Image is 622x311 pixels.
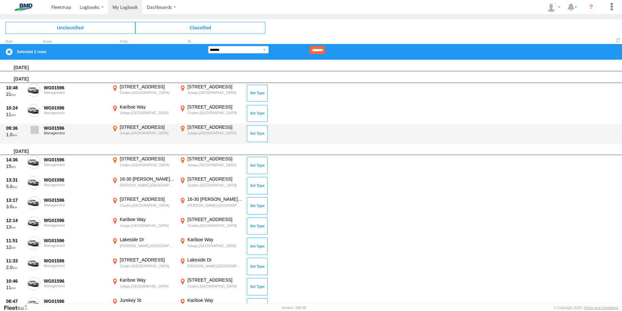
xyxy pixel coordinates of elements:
label: Click to View Event Location [178,196,243,215]
label: Click to View Event Location [178,84,243,103]
div: Julago,[GEOGRAPHIC_DATA] [187,90,242,95]
div: 11 [6,111,24,117]
div: 12:14 [6,217,24,223]
div: 16-30 [PERSON_NAME] Dr [187,196,242,202]
div: [STREET_ADDRESS] [120,156,175,162]
div: WG01596 [44,85,107,91]
div: Lakeside Dr [187,257,242,263]
div: Asset [43,40,108,43]
div: [STREET_ADDRESS] [120,257,175,263]
button: Click to Set [247,278,268,295]
button: Click to Set [247,157,268,174]
button: Click to Set [247,177,268,194]
div: WG01596 [44,105,107,111]
div: [STREET_ADDRESS] [187,124,242,130]
label: Click to View Event Location [178,156,243,175]
label: Click to View Event Location [111,156,176,175]
div: Management [44,223,107,227]
img: bmd-logo.svg [7,4,40,11]
div: [PERSON_NAME],[GEOGRAPHIC_DATA] [187,264,242,268]
div: 10:48 [6,85,24,91]
div: [STREET_ADDRESS] [120,84,175,90]
div: Cluden,[GEOGRAPHIC_DATA] [120,90,175,95]
div: Kariboe Way [187,297,242,303]
div: [STREET_ADDRESS] [187,277,242,283]
div: [STREET_ADDRESS] [120,124,175,130]
div: Julago,[GEOGRAPHIC_DATA] [120,111,175,115]
div: Cluden,[GEOGRAPHIC_DATA] [120,264,175,268]
div: [PERSON_NAME],[GEOGRAPHIC_DATA] [187,203,242,208]
i: ? [586,2,596,12]
div: [STREET_ADDRESS] [187,104,242,110]
label: Click to View Event Location [178,104,243,123]
a: Terms and Conditions [584,306,618,310]
div: Cluden,[GEOGRAPHIC_DATA] [187,183,242,187]
div: [STREET_ADDRESS] [187,156,242,162]
div: WG01596 [44,217,107,223]
div: Management [44,284,107,288]
div: 13 [6,224,24,230]
div: [STREET_ADDRESS] [187,216,242,222]
div: Cluden,[GEOGRAPHIC_DATA] [187,111,242,115]
label: Click to View Event Location [111,196,176,215]
div: 10:24 [6,105,24,111]
div: To [178,40,243,43]
button: Click to Set [247,258,268,275]
div: 11:51 [6,238,24,244]
label: Clear Selection [5,48,13,56]
div: Kariboe Way [120,104,175,110]
div: 11:33 [6,258,24,264]
button: Click to Set [247,197,268,214]
div: [STREET_ADDRESS] [120,196,175,202]
div: Julago,[GEOGRAPHIC_DATA] [187,163,242,167]
label: Click to View Event Location [178,237,243,256]
label: Click to View Event Location [178,257,243,276]
label: Click to View Event Location [178,216,243,235]
label: Click to View Event Location [111,124,176,143]
div: WG01596 [44,258,107,264]
label: Click to View Event Location [111,84,176,103]
div: Lakeside Dr [120,237,175,243]
div: 5.0 [6,184,24,189]
div: 09:36 [6,125,24,131]
label: Click to View Event Location [111,176,176,195]
label: Click to View Event Location [111,257,176,276]
div: [STREET_ADDRESS] [187,84,242,90]
div: WG01596 [44,157,107,163]
div: Management [44,131,107,135]
div: © Copyright 2025 - [554,306,618,310]
div: [PERSON_NAME],[GEOGRAPHIC_DATA] [120,244,175,248]
div: 13:31 [6,177,24,183]
div: 10:46 [6,278,24,284]
div: 16-30 [PERSON_NAME] Dr [120,176,175,182]
div: Jurekey St [120,297,175,303]
div: Management [44,163,107,167]
div: Cluden,[GEOGRAPHIC_DATA] [120,163,175,167]
div: Kariboe Way [187,237,242,243]
div: WG01596 [44,197,107,203]
button: Click to Set [247,125,268,142]
div: Kariboe Way [120,277,175,283]
label: Click to View Event Location [111,104,176,123]
div: 12 [6,244,24,250]
span: Click to view Classified Trips [135,22,265,34]
div: 1.0 [6,132,24,138]
span: Refresh [614,37,622,43]
div: WG01596 [44,278,107,284]
div: 2.0 [6,264,24,270]
div: WG01596 [44,177,107,183]
label: Click to View Event Location [178,124,243,143]
div: Cluden,[GEOGRAPHIC_DATA] [187,284,242,289]
div: Robert Pietrobon [544,2,563,12]
label: Click to View Event Location [178,277,243,296]
div: [STREET_ADDRESS] [187,176,242,182]
div: Management [44,203,107,207]
div: [PERSON_NAME],[GEOGRAPHIC_DATA] [120,183,175,187]
div: Cluden,[GEOGRAPHIC_DATA] [187,223,242,228]
div: WG01596 [44,298,107,304]
a: Visit our Website [4,304,34,311]
div: Management [44,264,107,268]
div: Julago,[GEOGRAPHIC_DATA] [120,223,175,228]
label: Click to View Event Location [178,176,243,195]
div: 14:36 [6,157,24,163]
